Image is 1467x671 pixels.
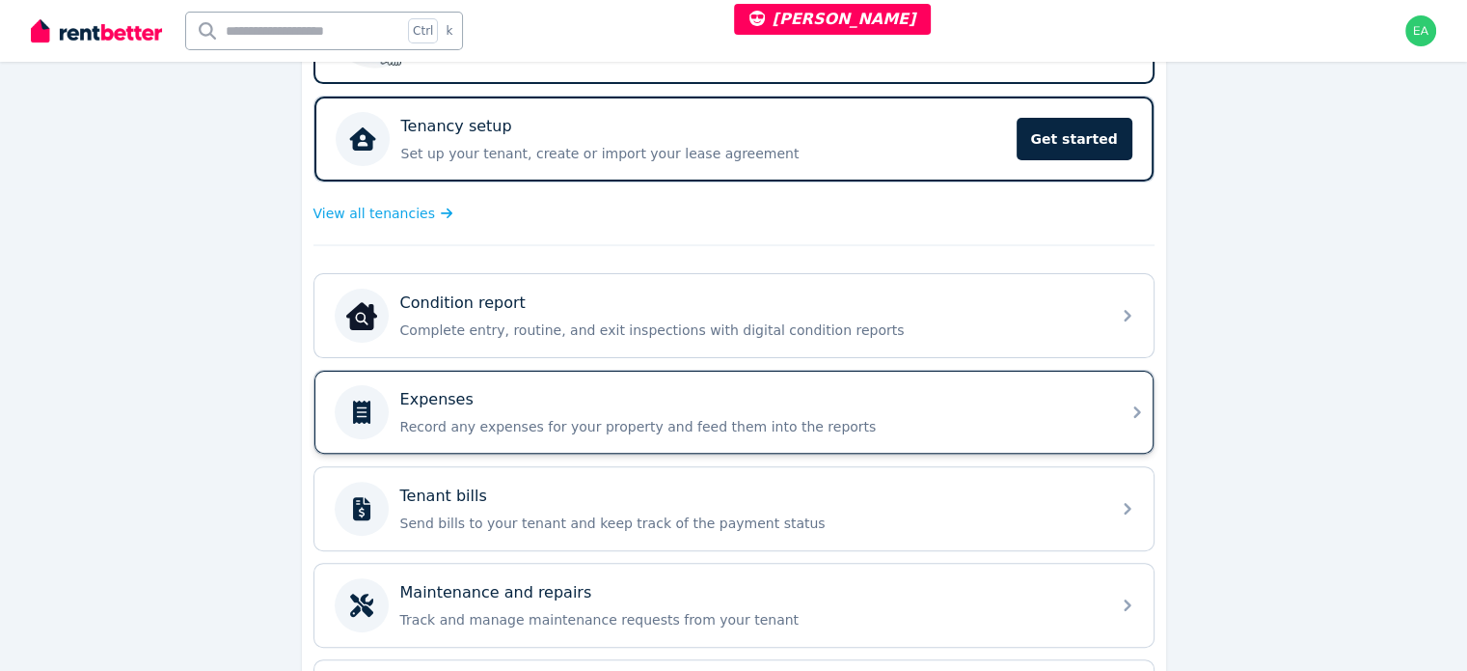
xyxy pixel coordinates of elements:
[408,18,438,43] span: Ctrl
[400,514,1099,533] p: Send bills to your tenant and keep track of the payment status
[1405,15,1436,46] img: earl@rentbetter.com.au
[346,300,377,331] img: Condition report
[314,467,1154,550] a: Tenant billsSend bills to your tenant and keep track of the payment status
[400,581,592,604] p: Maintenance and repairs
[400,485,487,508] p: Tenant bills
[1017,118,1132,160] span: Get started
[401,115,512,138] p: Tenancy setup
[400,610,1099,629] p: Track and manage maintenance requests from your tenant
[400,321,1099,340] p: Complete entry, routine, and exit inspections with digital condition reports
[400,292,526,315] p: Condition report
[313,204,435,223] span: View all tenancies
[400,388,474,411] p: Expenses
[314,564,1154,647] a: Maintenance and repairsTrack and manage maintenance requests from your tenant
[313,204,453,223] a: View all tenancies
[314,371,1154,454] a: ExpensesRecord any expenses for your property and feed them into the reports
[314,274,1154,357] a: Condition reportCondition reportComplete entry, routine, and exit inspections with digital condit...
[31,16,162,45] img: RentBetter
[400,417,1099,436] p: Record any expenses for your property and feed them into the reports
[446,23,452,39] span: k
[749,10,916,28] span: [PERSON_NAME]
[401,144,1005,163] p: Set up your tenant, create or import your lease agreement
